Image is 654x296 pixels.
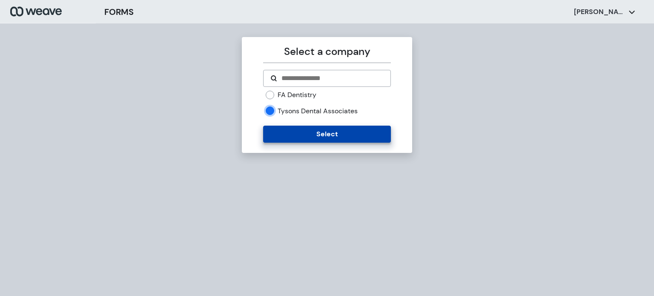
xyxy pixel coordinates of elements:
input: Search [281,73,383,83]
label: FA Dentistry [278,90,316,100]
button: Select [263,126,390,143]
p: Select a company [263,44,390,59]
p: [PERSON_NAME] [574,7,625,17]
h3: FORMS [104,6,134,18]
label: Tysons Dental Associates [278,106,358,116]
